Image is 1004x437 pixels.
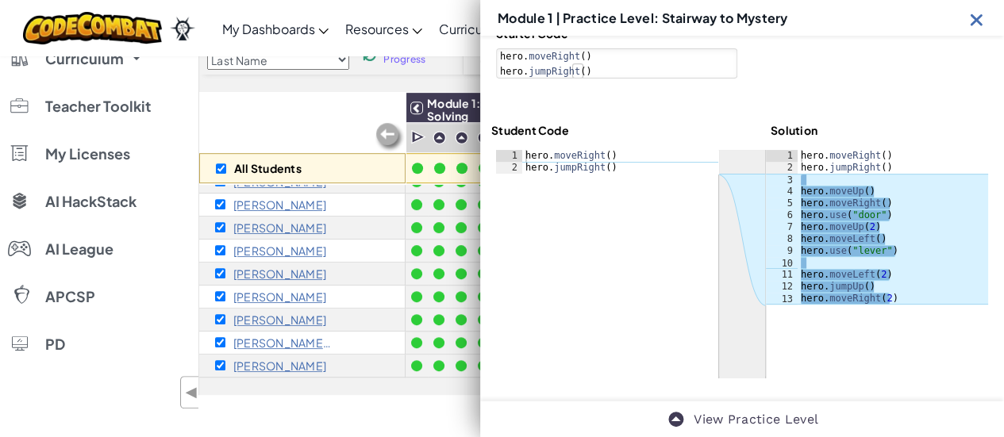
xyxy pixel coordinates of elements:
div: 9 [766,245,798,257]
span: ◀ [185,381,198,404]
div: 5 [766,197,798,209]
div: 6 [766,209,798,221]
img: IconPracticeLevel.svg [477,131,490,144]
span: Teacher Toolkit [45,99,151,113]
div: 7 [766,221,798,233]
p: Spencer Wilkins [233,359,326,372]
span: Curriculum [438,21,504,37]
a: Resources [337,7,430,50]
div: 10 [766,257,798,269]
img: IconCutscene.svg [411,129,426,145]
span: AI League [45,242,113,256]
span: Refresh Progress [383,45,433,64]
a: Curriculum [430,7,526,50]
div: 2 [496,162,522,174]
div: 2 [766,162,798,174]
span: My Dashboards [221,21,314,37]
div: 8 [766,233,798,245]
img: CodeCombat logo [23,12,162,44]
div: 1 [766,150,798,162]
a: My Dashboards [213,7,337,50]
div: 3 [766,174,798,186]
span: Resources [344,21,408,37]
img: Arrow_Left_Inactive.png [374,121,406,153]
h4: Solution [771,123,817,137]
span: Curriculum [45,52,124,66]
span: My Licenses [45,147,130,161]
img: IconPracticeLevel.svg [667,410,685,428]
img: Ozaria [170,17,195,40]
a: View Practice Level [694,410,818,429]
img: IconPracticeLevel.svg [433,131,446,144]
img: Icon_Exit.svg [967,10,987,29]
p: Elizabeth Reeher [233,267,326,280]
div: 1 [496,150,522,162]
span: Module 1: Algorithms & Problem Solving [427,96,603,123]
p: Scheyer Wagner [233,336,333,349]
p: All Students [234,162,302,174]
p: Amine Mohammadine [233,198,326,211]
p: Nolan Tyrrell [233,313,326,326]
p: Leah Sturdevant [233,290,326,303]
h3: Module 1 | Practice Level: Stairway to Mystery [498,11,787,25]
p: Julian Mohammed-Reyes [233,221,326,234]
h4: Student Code [491,123,569,137]
div: 11 [766,269,798,281]
span: AI HackStack [45,194,137,209]
div: 13 [766,293,798,305]
p: Shane P [233,244,326,257]
div: 12 [766,281,798,293]
img: IconPracticeLevel.svg [455,131,468,144]
div: 4 [766,186,798,197]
